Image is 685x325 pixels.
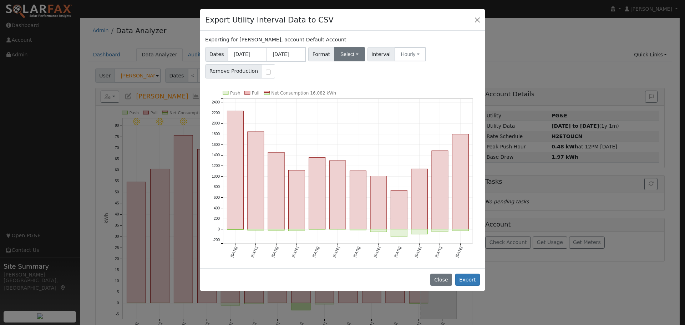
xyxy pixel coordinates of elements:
[230,246,238,258] text: [DATE]
[218,227,220,231] text: 0
[212,132,220,136] text: 1800
[455,274,480,286] button: Export
[214,185,220,189] text: 800
[214,217,220,220] text: 200
[350,171,366,229] rect: onclick=""
[329,161,346,229] rect: onclick=""
[212,164,220,168] text: 1200
[214,195,220,199] text: 600
[394,246,402,258] text: [DATE]
[411,169,428,229] rect: onclick=""
[391,190,407,229] rect: onclick=""
[411,229,428,234] rect: onclick=""
[289,229,305,231] rect: onclick=""
[432,229,448,232] rect: onclick=""
[248,229,264,230] rect: onclick=""
[373,246,381,258] text: [DATE]
[414,246,422,258] text: [DATE]
[230,91,240,96] text: Push
[227,111,244,229] rect: onclick=""
[312,246,320,258] text: [DATE]
[250,246,259,258] text: [DATE]
[248,132,264,229] rect: onclick=""
[391,229,407,237] rect: onclick=""
[205,47,228,62] span: Dates
[213,238,220,242] text: -200
[252,91,259,96] text: Pull
[291,246,299,258] text: [DATE]
[395,47,426,61] button: Hourly
[370,176,387,229] rect: onclick=""
[435,246,443,258] text: [DATE]
[430,274,452,286] button: Close
[332,246,340,258] text: [DATE]
[455,246,463,258] text: [DATE]
[214,206,220,210] text: 400
[268,152,284,229] rect: onclick=""
[452,229,469,231] rect: onclick=""
[212,143,220,147] text: 1600
[308,47,334,61] span: Format
[205,36,346,44] label: Exporting for [PERSON_NAME], account Default Account
[432,151,448,229] rect: onclick=""
[212,100,220,104] text: 2400
[212,111,220,115] text: 2200
[370,229,387,232] rect: onclick=""
[205,14,334,26] h4: Export Utility Interval Data to CSV
[271,246,279,258] text: [DATE]
[472,15,482,25] button: Close
[367,47,395,61] span: Interval
[212,153,220,157] text: 1400
[352,246,361,258] text: [DATE]
[268,229,284,230] rect: onclick=""
[289,170,305,229] rect: onclick=""
[212,174,220,178] text: 1000
[271,91,336,96] text: Net Consumption 16,082 kWh
[350,229,366,230] rect: onclick=""
[334,47,365,61] button: Select
[452,134,469,229] rect: onclick=""
[205,64,262,78] span: Remove Production
[212,121,220,125] text: 2000
[309,157,325,229] rect: onclick=""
